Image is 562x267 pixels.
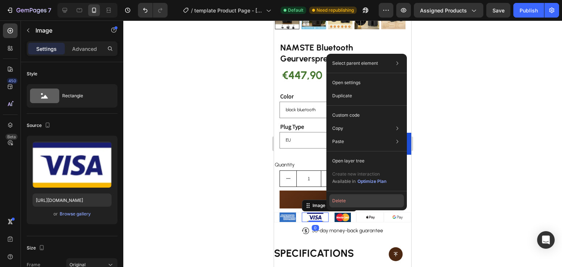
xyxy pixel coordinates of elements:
div: 450 [7,78,18,84]
button: Browse gallery [59,210,91,218]
span: or [53,210,58,218]
span: Available in [332,178,356,184]
p: Create new interaction [332,170,387,178]
input: https://example.com/image.jpg [33,193,112,207]
span: Save [492,7,505,14]
button: Assigned Products [414,3,483,18]
button: Optimize Plan [357,178,387,185]
div: Undo/Redo [138,3,168,18]
div: Optimize Plan [357,178,386,185]
p: Select parent element [332,60,378,67]
div: Publish [520,7,538,14]
iframe: Design area [274,20,411,267]
span: / [191,7,193,14]
p: Copy [332,125,343,132]
div: Size [27,243,46,253]
button: Publish [513,3,544,18]
img: preview-image [33,142,112,188]
p: Advanced [72,45,97,53]
span: template Product Page - [DATE] 15:10:27 [194,7,263,14]
p: Duplicate [332,93,352,99]
button: Delete [329,194,404,207]
p: Image [35,26,98,35]
p: Paste [332,138,344,145]
p: Open settings [332,79,360,86]
span: Assigned Products [420,7,467,14]
div: Source [27,121,52,131]
div: Rectangle [62,87,107,104]
span: Need republishing [316,7,354,14]
div: Open Intercom Messenger [537,231,555,249]
button: 7 [3,3,55,18]
p: Custom code [332,112,360,119]
div: Style [27,71,37,77]
p: 7 [48,6,51,15]
span: Default [288,7,303,14]
div: Beta [5,134,18,140]
div: Browse gallery [60,211,91,217]
p: Open layer tree [332,158,364,164]
p: Settings [36,45,57,53]
button: Save [486,3,510,18]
